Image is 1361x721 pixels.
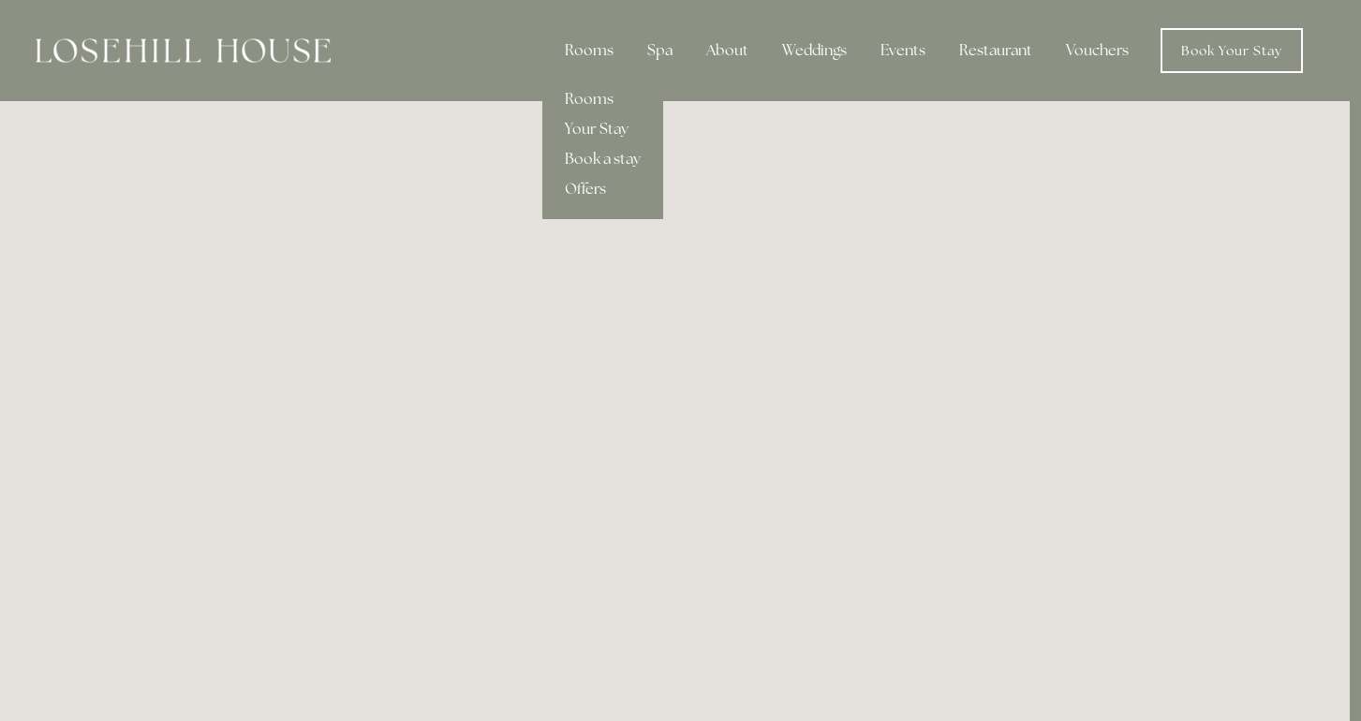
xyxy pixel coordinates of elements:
div: Restaurant [944,32,1047,69]
a: Book Your Stay [1161,28,1303,73]
a: Offers [542,174,663,204]
a: Your Stay [542,114,663,144]
a: Book a stay [542,144,663,174]
a: Vouchers [1051,32,1144,69]
div: Weddings [767,32,862,69]
div: About [691,32,763,69]
img: Losehill House [36,38,331,63]
div: Spa [632,32,688,69]
div: Events [865,32,940,69]
a: Rooms [542,84,663,114]
div: Rooms [550,32,629,69]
